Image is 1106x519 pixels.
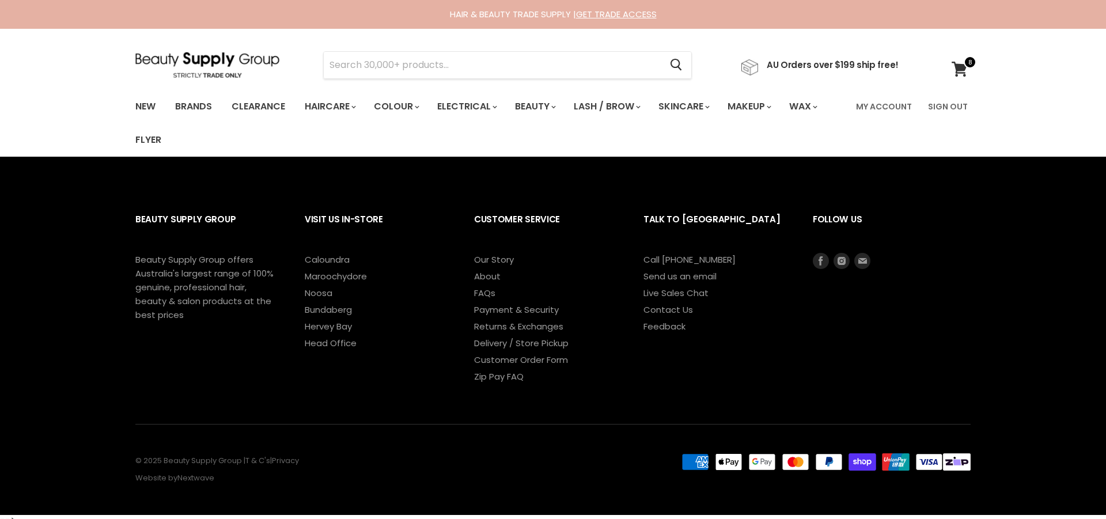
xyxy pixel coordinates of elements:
[127,128,170,152] a: Flyer
[429,94,504,119] a: Electrical
[135,457,630,483] p: © 2025 Beauty Supply Group | | Website by
[474,320,563,332] a: Returns & Exchanges
[474,354,568,366] a: Customer Order Form
[643,270,717,282] a: Send us an email
[474,287,495,299] a: FAQs
[135,205,282,253] h2: Beauty Supply Group
[643,253,736,266] a: Call [PHONE_NUMBER]
[474,337,569,349] a: Delivery / Store Pickup
[643,287,709,299] a: Live Sales Chat
[245,455,270,466] a: T & C's
[305,320,352,332] a: Hervey Bay
[921,94,975,119] a: Sign Out
[127,94,164,119] a: New
[166,94,221,119] a: Brands
[135,253,274,322] p: Beauty Supply Group offers Australia's largest range of 100% genuine, professional hair, beauty &...
[506,94,563,119] a: Beauty
[272,455,299,466] a: Privacy
[474,270,501,282] a: About
[474,304,559,316] a: Payment & Security
[781,94,824,119] a: Wax
[643,320,685,332] a: Feedback
[121,90,985,157] nav: Main
[576,8,657,20] a: GET TRADE ACCESS
[305,253,350,266] a: Caloundra
[305,337,357,349] a: Head Office
[324,52,661,78] input: Search
[813,205,971,253] h2: Follow us
[565,94,647,119] a: Lash / Brow
[849,94,919,119] a: My Account
[305,304,352,316] a: Bundaberg
[323,51,692,79] form: Product
[305,287,332,299] a: Noosa
[474,205,620,253] h2: Customer Service
[719,94,778,119] a: Makeup
[474,370,524,382] a: Zip Pay FAQ
[305,270,367,282] a: Maroochydore
[643,205,790,253] h2: Talk to [GEOGRAPHIC_DATA]
[121,9,985,20] div: HAIR & BEAUTY TRADE SUPPLY |
[305,205,451,253] h2: Visit Us In-Store
[661,52,691,78] button: Search
[943,453,971,471] img: footer-tile-new.png
[177,472,214,483] a: Nextwave
[650,94,717,119] a: Skincare
[127,90,849,157] ul: Main menu
[296,94,363,119] a: Haircare
[474,253,514,266] a: Our Story
[223,94,294,119] a: Clearance
[365,94,426,119] a: Colour
[643,304,693,316] a: Contact Us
